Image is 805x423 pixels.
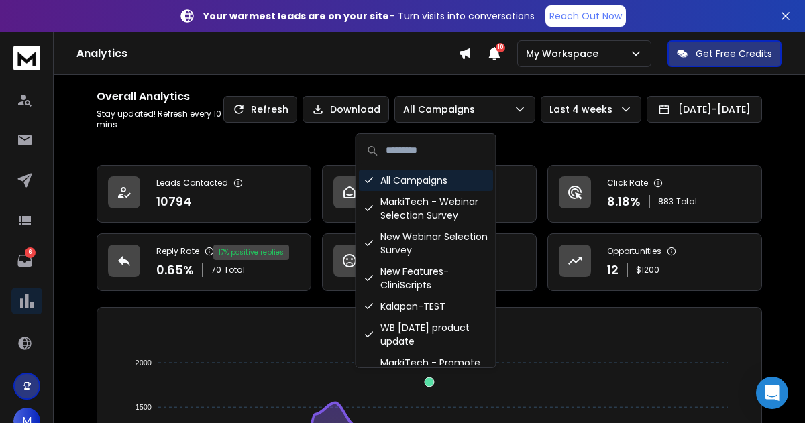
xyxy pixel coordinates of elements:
span: Total [224,265,245,276]
img: logo [13,46,40,70]
p: 8.18 % [607,192,641,211]
tspan: 2000 [135,359,151,367]
p: Click Rate [607,178,648,188]
strong: Your warmest leads are on your site [203,9,389,23]
p: Opportunities [607,246,661,257]
p: Refresh [251,103,288,116]
p: 10794 [156,192,191,211]
p: Last 4 weeks [549,103,618,116]
tspan: 1500 [135,403,151,411]
p: All Campaigns [403,103,480,116]
div: 17 % positive replies [213,245,289,260]
p: My Workspace [526,47,604,60]
span: 883 [658,196,674,207]
div: New Webinar Selection Survey [359,226,493,261]
button: [DATE]-[DATE] [647,96,762,123]
div: MarkiTech - Webinar Selection Survey [359,191,493,226]
p: 6 [25,247,36,258]
div: All Campaigns [359,170,493,191]
div: Kalapan-TEST [359,296,493,317]
div: Open Intercom Messenger [756,377,788,409]
span: 10 [496,43,505,52]
p: – Turn visits into conversations [203,9,535,23]
p: Reply Rate [156,246,199,257]
p: Get Free Credits [696,47,772,60]
span: 70 [211,265,221,276]
span: Total [676,196,697,207]
div: New Features-CliniScripts [359,261,493,296]
p: Reach Out Now [549,9,622,23]
div: MarkiTech - Promote Presence at APA [359,352,493,387]
p: Stay updated! Refresh every 10 mins. [97,109,223,130]
p: Download [330,103,380,116]
p: $ 1200 [636,265,659,276]
p: 12 [607,261,619,280]
p: 0.65 % [156,261,194,280]
h1: Analytics [76,46,458,62]
p: Leads Contacted [156,178,228,188]
div: WB [DATE] product update [359,317,493,352]
h1: Overall Analytics [97,88,223,105]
